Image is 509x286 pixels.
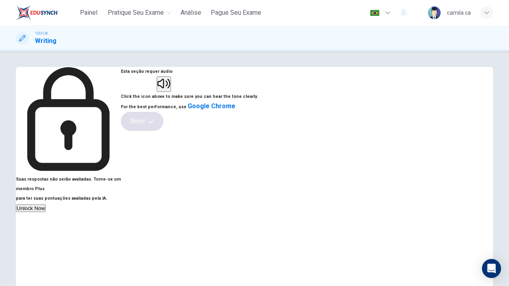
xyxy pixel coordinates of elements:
[208,6,264,20] button: Pague Seu Exame
[370,10,380,16] img: pt
[76,6,101,20] button: Painel
[121,67,258,76] h6: Esta seção requer áudio
[35,36,56,46] h1: Writing
[16,5,58,21] img: EduSynch logo
[188,102,235,110] a: Google Chrome
[16,5,76,21] a: EduSynch logo
[428,6,441,19] img: Profile picture
[108,8,164,18] span: Pratique seu exame
[482,259,501,278] div: Open Intercom Messenger
[16,186,45,191] strong: membro Plus
[177,6,204,20] button: Análise
[105,6,174,20] button: Pratique seu exame
[35,31,48,36] span: TOEFL®
[16,204,46,212] button: Unlock Now
[211,8,261,18] span: Pague Seu Exame
[16,175,121,203] h6: Suas respostas não serão avaliadas. Torne-se um para ter suas pontuações avaliadas pela IA.
[447,8,471,18] div: camila ca
[121,92,258,101] h6: Click the icon above to make sure you can hear the tone clearly.
[121,101,258,112] h6: For the best performance, use
[80,8,97,18] span: Painel
[181,8,201,18] span: Análise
